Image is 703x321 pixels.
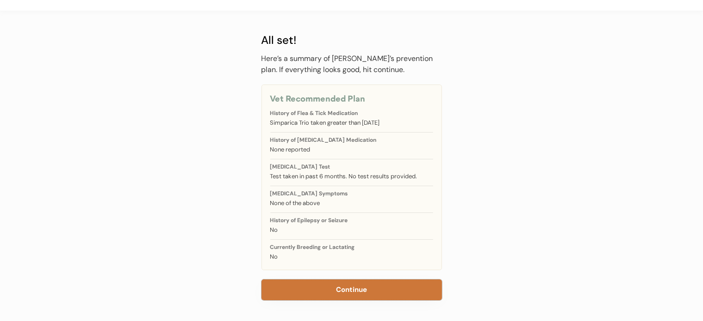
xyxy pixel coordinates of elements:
[270,118,433,127] div: Simparica Trio taken greater than [DATE]
[270,93,433,106] div: Vet Recommended Plan
[270,164,433,170] div: [MEDICAL_DATA] Test
[270,110,433,116] div: History of Flea & Tick Medication
[270,244,433,250] div: Currently Breeding or Lactating
[261,53,442,75] div: Here’s a summary of [PERSON_NAME]’s prevention plan. If everything looks good, hit continue.
[270,172,433,181] div: Test taken in past 6 months. No test results provided.
[270,191,433,196] div: [MEDICAL_DATA] Symptoms
[261,279,442,300] button: Continue
[270,145,433,154] div: None reported
[270,137,433,143] div: History of [MEDICAL_DATA] Medication
[261,32,442,48] div: All set!
[270,218,433,223] div: History of Epilepsy or Seizure
[270,225,433,235] div: No
[270,252,433,261] div: No
[270,199,433,208] div: None of the above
